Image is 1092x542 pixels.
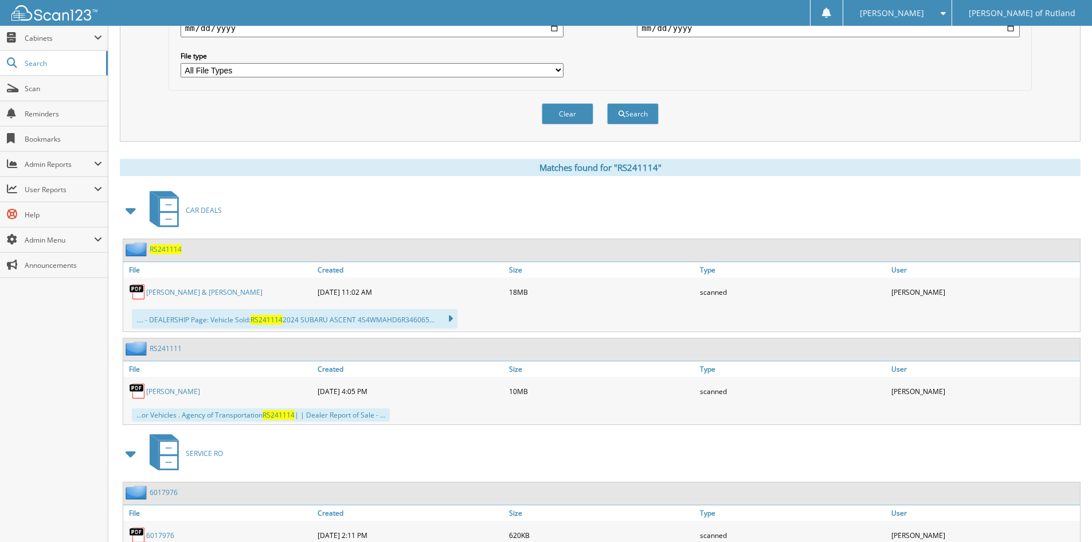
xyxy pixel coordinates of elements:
[506,380,698,403] div: 10MB
[143,188,222,233] a: CAR DEALS
[126,341,150,356] img: folder2.png
[263,410,295,420] span: RS241114
[146,387,200,396] a: [PERSON_NAME]
[25,59,100,68] span: Search
[889,380,1080,403] div: [PERSON_NAME]
[697,361,889,377] a: Type
[315,262,506,278] a: Created
[150,488,178,497] a: 6017976
[150,244,182,254] a: RS241114
[542,103,593,124] button: Clear
[889,262,1080,278] a: User
[132,309,457,329] div: .... - DEALERSHIP Page: Vehicle Sold: 2024 SUBARU ASCENT 4S4WMAHD6R346065...
[1035,487,1092,542] iframe: Chat Widget
[181,19,563,37] input: start
[126,485,150,500] img: folder2.png
[860,10,924,17] span: [PERSON_NAME]
[506,262,698,278] a: Size
[697,262,889,278] a: Type
[25,210,102,220] span: Help
[25,109,102,119] span: Reminders
[315,380,506,403] div: [DATE] 4:05 PM
[506,280,698,303] div: 18MB
[637,19,1020,37] input: end
[129,383,146,400] img: PDF.png
[969,10,1075,17] span: [PERSON_NAME] of Rutland
[697,380,889,403] div: scanned
[123,361,315,377] a: File
[25,84,102,93] span: Scan
[889,361,1080,377] a: User
[25,235,94,245] span: Admin Menu
[607,103,659,124] button: Search
[181,51,563,61] label: File type
[25,159,94,169] span: Admin Reports
[132,408,390,422] div: ...or Vehicles . Agency of Transportation | | Dealer Report of Sale - ...
[186,205,222,215] span: CAR DEALS
[697,280,889,303] div: scanned
[25,33,94,43] span: Cabinets
[25,185,94,194] span: User Reports
[25,260,102,270] span: Announcements
[315,505,506,521] a: Created
[120,159,1081,176] div: Matches found for "RS241114"
[123,505,315,521] a: File
[697,505,889,521] a: Type
[150,344,182,353] a: RS241111
[11,5,97,21] img: scan123-logo-white.svg
[146,531,174,540] a: 6017976
[889,505,1080,521] a: User
[315,361,506,377] a: Created
[506,361,698,377] a: Size
[251,315,283,325] span: RS241114
[143,431,223,476] a: SERVICE RO
[129,283,146,301] img: PDF.png
[123,262,315,278] a: File
[25,134,102,144] span: Bookmarks
[506,505,698,521] a: Size
[146,287,263,297] a: [PERSON_NAME] & [PERSON_NAME]
[889,280,1080,303] div: [PERSON_NAME]
[186,449,223,458] span: SERVICE RO
[126,242,150,256] img: folder2.png
[315,280,506,303] div: [DATE] 11:02 AM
